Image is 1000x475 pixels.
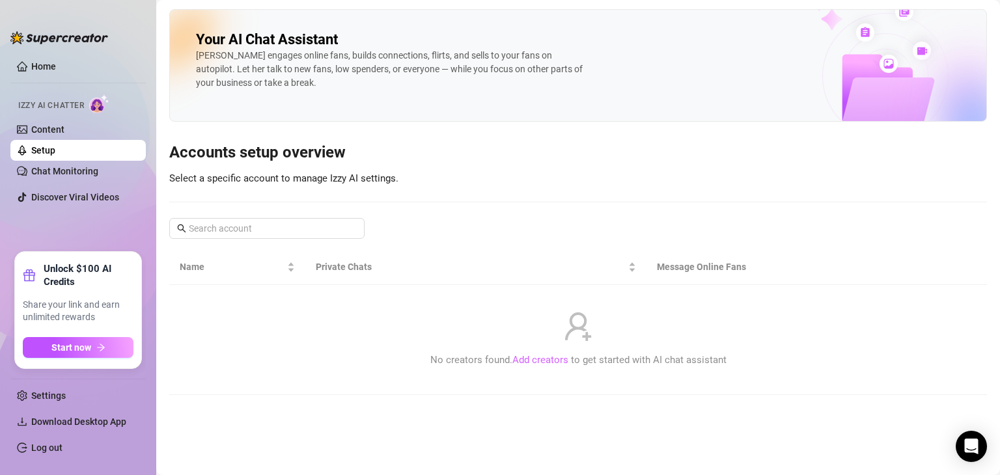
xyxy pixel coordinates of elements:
span: Share your link and earn unlimited rewards [23,299,133,324]
button: Start nowarrow-right [23,337,133,358]
span: arrow-right [96,343,105,352]
span: Private Chats [316,260,625,274]
a: Content [31,124,64,135]
span: Select a specific account to manage Izzy AI settings. [169,172,398,184]
a: Settings [31,390,66,401]
span: user-add [562,311,594,342]
h3: Accounts setup overview [169,142,987,163]
a: Discover Viral Videos [31,192,119,202]
div: [PERSON_NAME] engages online fans, builds connections, flirts, and sells to your fans on autopilo... [196,49,587,90]
strong: Unlock $100 AI Credits [44,262,133,288]
span: download [17,416,27,427]
th: Name [169,249,305,285]
th: Private Chats [305,249,646,285]
img: logo-BBDzfeDw.svg [10,31,108,44]
h2: Your AI Chat Assistant [196,31,338,49]
span: search [177,224,186,233]
a: Add creators [512,354,568,366]
span: Name [180,260,285,274]
span: Start now [51,342,91,353]
a: Home [31,61,56,72]
span: gift [23,269,36,282]
span: No creators found. to get started with AI chat assistant [430,353,727,368]
a: Setup [31,145,55,156]
input: Search account [189,221,346,236]
span: Izzy AI Chatter [18,100,84,112]
div: Open Intercom Messenger [956,431,987,462]
a: Log out [31,442,62,453]
th: Message Online Fans [646,249,874,285]
span: Download Desktop App [31,416,126,427]
img: AI Chatter [89,94,109,113]
a: Chat Monitoring [31,166,98,176]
